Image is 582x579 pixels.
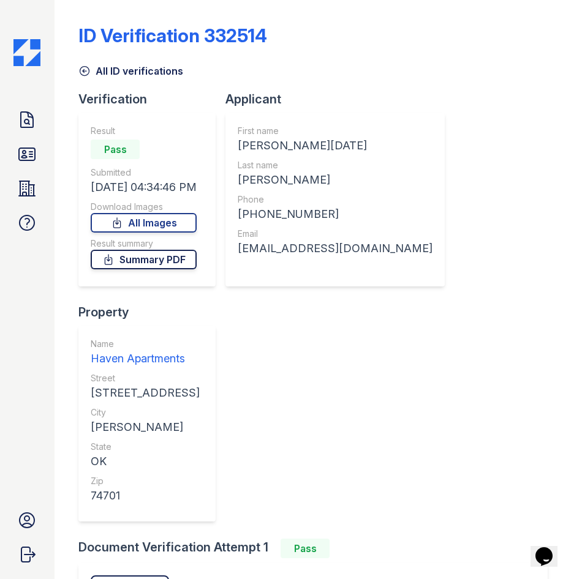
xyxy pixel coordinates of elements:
[91,140,140,159] div: Pass
[91,179,197,196] div: [DATE] 04:34:46 PM
[78,91,225,108] div: Verification
[91,237,197,250] div: Result summary
[78,539,557,558] div: Document Verification Attempt 1
[13,39,40,66] img: CE_Icon_Blue-c292c112584629df590d857e76928e9f676e5b41ef8f769ba2f05ee15b207248.png
[238,240,433,257] div: [EMAIL_ADDRESS][DOMAIN_NAME]
[78,304,225,321] div: Property
[91,125,197,137] div: Result
[91,201,197,213] div: Download Images
[91,250,197,269] a: Summary PDF
[91,166,197,179] div: Submitted
[91,441,200,453] div: State
[91,384,200,402] div: [STREET_ADDRESS]
[238,193,433,206] div: Phone
[238,206,433,223] div: [PHONE_NUMBER]
[91,487,200,504] div: 74701
[238,171,433,189] div: [PERSON_NAME]
[91,338,200,350] div: Name
[78,64,183,78] a: All ID verifications
[238,125,433,137] div: First name
[91,338,200,367] a: Name Haven Apartments
[238,137,433,154] div: [PERSON_NAME][DATE]
[78,24,267,47] div: ID Verification 332514
[91,453,200,470] div: OK
[225,91,455,108] div: Applicant
[91,475,200,487] div: Zip
[91,372,200,384] div: Street
[91,213,197,233] a: All Images
[531,530,570,567] iframe: chat widget
[91,419,200,436] div: [PERSON_NAME]
[91,406,200,419] div: City
[91,350,200,367] div: Haven Apartments
[238,159,433,171] div: Last name
[238,228,433,240] div: Email
[281,539,330,558] div: Pass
